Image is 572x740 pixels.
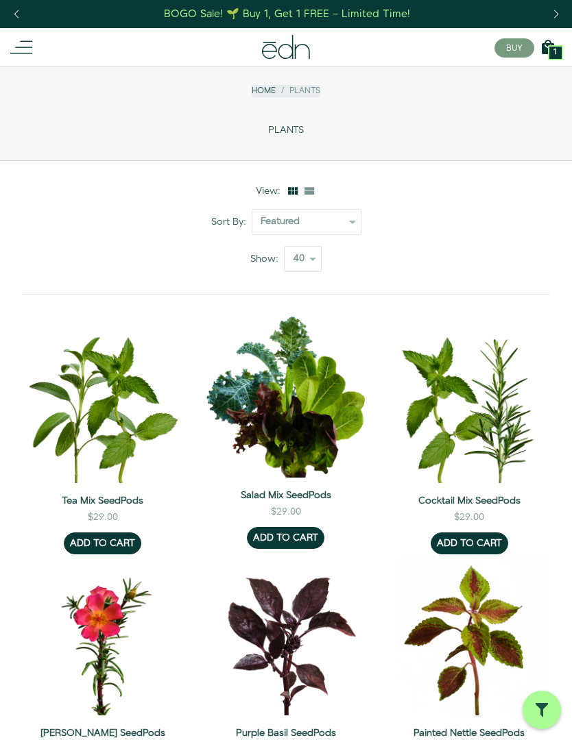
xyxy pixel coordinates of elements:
img: Salad Mix SeedPods [205,317,366,478]
a: Tea Mix SeedPods [22,494,183,508]
img: Painted Nettle SeedPods [389,554,550,715]
div: $29.00 [88,510,118,524]
a: BOGO Sale! 🌱 Buy 1, Get 1 FREE – Limited Time! [163,3,412,25]
button: ADD TO CART [247,527,324,549]
button: BUY [494,38,534,58]
a: Salad Mix SeedPods [205,489,366,502]
label: Sort By: [211,215,252,229]
span: PLANTS [268,125,304,136]
a: Purple Basil SeedPods [205,726,366,740]
nav: breadcrumbs [252,85,320,97]
div: $29.00 [454,510,484,524]
div: BOGO Sale! 🌱 Buy 1, Get 1 FREE – Limited Time! [164,7,410,21]
span: 1 [553,49,557,56]
a: Cocktail Mix SeedPods [389,494,550,508]
a: Painted Nettle SeedPods [389,726,550,740]
img: Cocktail Mix SeedPods [389,317,550,483]
div: View: [256,184,286,198]
img: Purple Basil SeedPods [205,554,366,715]
a: Home [252,85,276,97]
button: ADD TO CART [64,532,141,554]
a: [PERSON_NAME] SeedPods [22,726,183,740]
div: $29.00 [271,505,301,519]
label: Show: [250,252,284,266]
li: Plants [276,85,320,97]
img: Moss Rose SeedPods [22,554,183,715]
img: Tea Mix SeedPods [22,317,183,483]
button: ADD TO CART [431,532,508,554]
